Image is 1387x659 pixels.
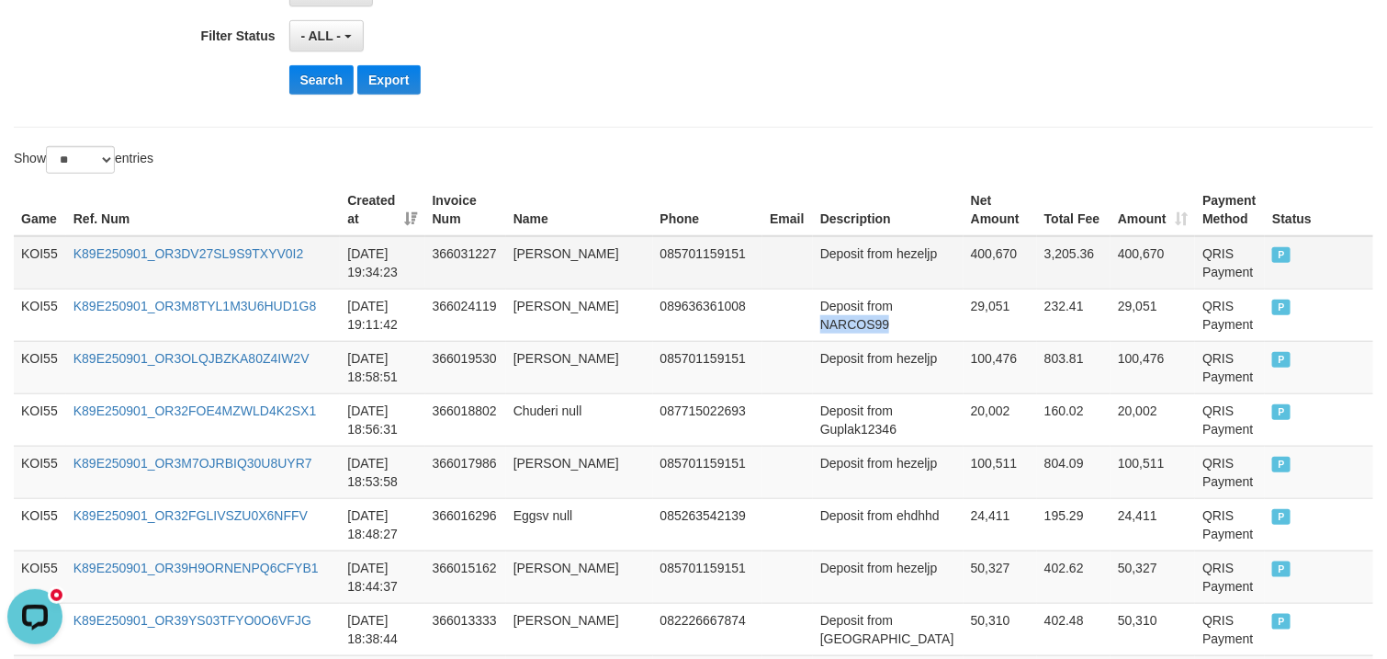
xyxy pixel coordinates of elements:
span: PAID [1272,614,1291,630]
th: Description [813,184,964,236]
span: PAID [1272,247,1291,263]
span: PAID [1272,457,1291,472]
td: 366018802 [425,393,506,446]
td: QRIS Payment [1195,446,1265,498]
td: QRIS Payment [1195,603,1265,655]
button: Search [289,65,355,95]
td: Deposit from hezeljp [813,341,964,393]
td: 400,670 [964,236,1037,290]
td: 366019530 [425,341,506,393]
td: Deposit from Guplak12346 [813,393,964,446]
th: Invoice Num [425,184,506,236]
td: [DATE] 19:34:23 [340,236,424,290]
span: PAID [1272,352,1291,368]
a: K89E250901_OR32FOE4MZWLD4K2SX1 [73,403,317,418]
td: 804.09 [1037,446,1111,498]
td: QRIS Payment [1195,498,1265,551]
td: 160.02 [1037,393,1111,446]
td: QRIS Payment [1195,393,1265,446]
td: [DATE] 18:53:58 [340,446,424,498]
td: 402.48 [1037,603,1111,655]
button: Export [357,65,420,95]
td: 087715022693 [653,393,763,446]
td: KOI55 [14,446,66,498]
td: [DATE] 18:58:51 [340,341,424,393]
a: K89E250901_OR3DV27SL9S9TXYV0I2 [73,246,304,261]
td: 366017986 [425,446,506,498]
td: 20,002 [964,393,1037,446]
td: 50,327 [964,551,1037,603]
td: KOI55 [14,498,66,551]
td: 100,511 [964,446,1037,498]
th: Payment Method [1195,184,1265,236]
th: Created at: activate to sort column ascending [340,184,424,236]
td: 3,205.36 [1037,236,1111,290]
td: 50,310 [1111,603,1195,655]
td: [PERSON_NAME] [506,236,653,290]
th: Name [506,184,653,236]
span: - ALL - [301,28,342,43]
td: 085263542139 [653,498,763,551]
td: [PERSON_NAME] [506,341,653,393]
td: 24,411 [1111,498,1195,551]
th: Phone [653,184,763,236]
td: QRIS Payment [1195,551,1265,603]
td: 366013333 [425,603,506,655]
td: 085701159151 [653,446,763,498]
td: [PERSON_NAME] [506,446,653,498]
th: Ref. Num [66,184,341,236]
td: 402.62 [1037,551,1111,603]
td: KOI55 [14,551,66,603]
td: [DATE] 18:56:31 [340,393,424,446]
td: 232.41 [1037,289,1111,341]
td: [DATE] 19:11:42 [340,289,424,341]
td: 29,051 [1111,289,1195,341]
td: 100,476 [964,341,1037,393]
a: K89E250901_OR39YS03TFYO0O6VFJG [73,613,311,628]
td: [DATE] 18:44:37 [340,551,424,603]
td: KOI55 [14,393,66,446]
th: Net Amount [964,184,1037,236]
td: 24,411 [964,498,1037,551]
td: Deposit from hezeljp [813,551,964,603]
a: K89E250901_OR3M7OJRBIQ30U8UYR7 [73,456,312,471]
td: 100,476 [1111,341,1195,393]
td: [PERSON_NAME] [506,551,653,603]
button: Open LiveChat chat widget [7,7,62,62]
td: Deposit from ehdhhd [813,498,964,551]
td: 50,327 [1111,551,1195,603]
td: 366015162 [425,551,506,603]
th: Total Fee [1037,184,1111,236]
td: 366031227 [425,236,506,290]
td: KOI55 [14,341,66,393]
td: 366024119 [425,289,506,341]
td: [DATE] 18:48:27 [340,498,424,551]
td: 29,051 [964,289,1037,341]
td: 50,310 [964,603,1037,655]
td: [PERSON_NAME] [506,289,653,341]
td: 400,670 [1111,236,1195,290]
td: [DATE] 18:38:44 [340,603,424,655]
a: K89E250901_OR32FGLIVSZU0X6NFFV [73,508,308,523]
span: PAID [1272,509,1291,525]
td: 100,511 [1111,446,1195,498]
td: 803.81 [1037,341,1111,393]
td: Deposit from NARCOS99 [813,289,964,341]
a: K89E250901_OR3OLQJBZKA80Z4IW2V [73,351,310,366]
div: new message indicator [48,5,65,22]
th: Email [762,184,813,236]
label: Show entries [14,146,153,174]
td: Eggsv null [506,498,653,551]
td: Deposit from hezeljp [813,446,964,498]
td: 085701159151 [653,551,763,603]
span: PAID [1272,300,1291,315]
td: Chuderi null [506,393,653,446]
td: QRIS Payment [1195,236,1265,290]
th: Amount: activate to sort column ascending [1111,184,1195,236]
td: 366016296 [425,498,506,551]
td: QRIS Payment [1195,289,1265,341]
a: K89E250901_OR39H9ORNENPQ6CFYB1 [73,561,319,575]
td: [PERSON_NAME] [506,603,653,655]
td: QRIS Payment [1195,341,1265,393]
td: KOI55 [14,236,66,290]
